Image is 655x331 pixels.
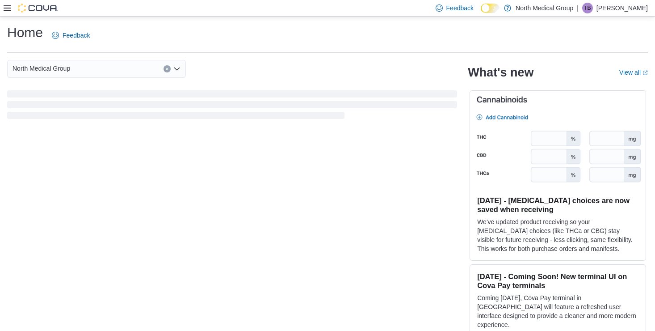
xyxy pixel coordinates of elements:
span: Loading [7,92,457,121]
span: Feedback [446,4,474,13]
h3: [DATE] - Coming Soon! New terminal UI on Cova Pay terminals [477,272,638,290]
input: Dark Mode [481,4,500,13]
p: We've updated product receiving so your [MEDICAL_DATA] choices (like THCa or CBG) stay visible fo... [477,217,638,253]
a: Feedback [48,26,93,44]
p: | [577,3,579,13]
h3: [DATE] - [MEDICAL_DATA] choices are now saved when receiving [477,196,638,214]
p: North Medical Group [516,3,573,13]
span: TB [584,3,591,13]
button: Clear input [164,65,171,72]
p: [PERSON_NAME] [596,3,648,13]
p: Coming [DATE], Cova Pay terminal in [GEOGRAPHIC_DATA] will feature a refreshed user interface des... [477,293,638,329]
svg: External link [642,70,648,76]
h1: Home [7,24,43,42]
span: North Medical Group [13,63,70,74]
button: Open list of options [173,65,181,72]
img: Cova [18,4,58,13]
h2: What's new [468,65,533,80]
div: Terrah Basler [582,3,593,13]
span: Feedback [63,31,90,40]
a: View allExternal link [619,69,648,76]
